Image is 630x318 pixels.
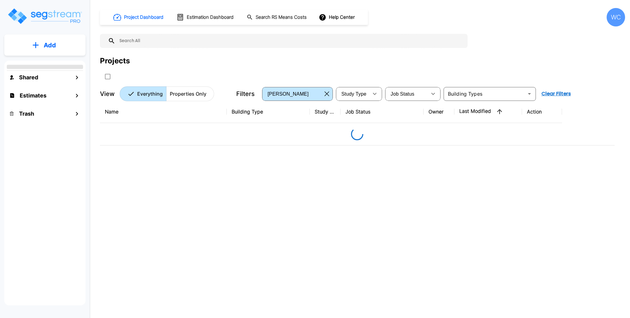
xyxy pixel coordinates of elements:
[174,11,237,24] button: Estimation Dashboard
[522,101,562,123] th: Action
[19,73,38,81] h1: Shared
[525,89,534,98] button: Open
[263,85,322,102] div: Select
[100,101,227,123] th: Name
[187,14,233,21] h1: Estimation Dashboard
[124,14,163,21] h1: Project Dashboard
[227,101,310,123] th: Building Type
[244,11,310,23] button: Search RS Means Costs
[19,109,34,118] h1: Trash
[137,90,163,97] p: Everything
[454,101,522,123] th: Last Modified
[120,86,166,101] button: Everything
[337,85,369,102] div: Select
[100,55,130,66] div: Projects
[341,101,424,123] th: Job Status
[341,91,366,97] span: Study Type
[170,90,206,97] p: Properties Only
[317,11,357,23] button: Help Center
[539,88,573,100] button: Clear Filters
[236,89,255,98] p: Filters
[115,34,465,48] input: Search All
[120,86,214,101] div: Platform
[607,8,625,26] div: WC
[256,14,307,21] h1: Search RS Means Costs
[7,7,82,25] img: Logo
[386,85,427,102] div: Select
[166,86,214,101] button: Properties Only
[20,91,46,100] h1: Estimates
[310,101,341,123] th: Study Type
[391,91,414,97] span: Job Status
[4,36,86,54] button: Add
[424,101,454,123] th: Owner
[445,89,524,98] input: Building Types
[102,70,114,83] button: SelectAll
[111,10,167,24] button: Project Dashboard
[44,41,56,50] p: Add
[100,89,115,98] p: View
